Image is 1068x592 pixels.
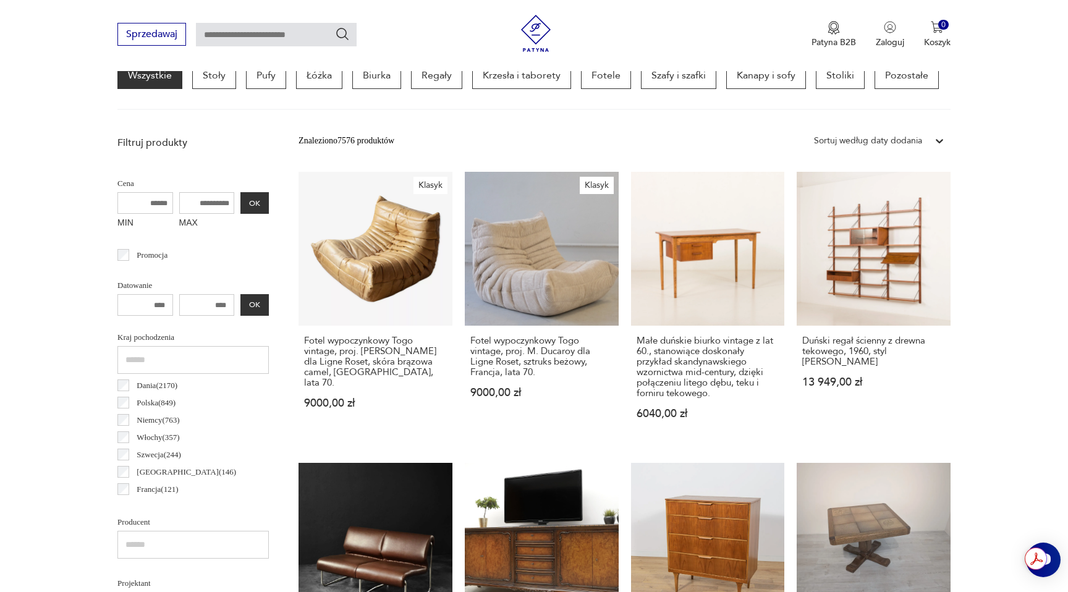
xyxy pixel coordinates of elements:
[517,15,554,52] img: Patyna - sklep z meblami i dekoracjami vintage
[137,379,177,392] p: Dania ( 2170 )
[117,31,186,40] a: Sprzedawaj
[117,214,173,234] label: MIN
[797,172,951,443] a: Duński regał ścienny z drewna tekowego, 1960, styl Poul CadoviusDuński regał ścienny z drewna tek...
[1026,543,1061,577] iframe: Smartsupp widget button
[137,483,178,496] p: Francja ( 121 )
[117,62,182,89] a: Wszystkie
[137,465,236,479] p: [GEOGRAPHIC_DATA] ( 146 )
[240,192,269,214] button: OK
[299,172,452,443] a: KlasykFotel wypoczynkowy Togo vintage, proj. M. Ducaroy dla Ligne Roset, skóra brązowa camel, Fra...
[304,398,447,408] p: 9000,00 zł
[465,172,619,443] a: KlasykFotel wypoczynkowy Togo vintage, proj. M. Ducaroy dla Ligne Roset, sztruks beżowy, Francja,...
[352,62,401,89] a: Biurka
[812,21,856,48] button: Patyna B2B
[117,177,269,190] p: Cena
[876,21,904,48] button: Zaloguj
[117,515,269,529] p: Producent
[117,23,186,46] button: Sprzedawaj
[240,294,269,316] button: OK
[246,62,286,89] a: Pufy
[296,62,342,89] a: Łóżka
[931,21,943,33] img: Ikona koszyka
[802,377,945,387] p: 13 949,00 zł
[411,62,462,89] a: Regały
[641,62,716,89] a: Szafy i szafki
[828,21,840,35] img: Ikona medalu
[816,62,865,89] a: Stoliki
[117,331,269,344] p: Kraj pochodzenia
[137,413,179,427] p: Niemcy ( 763 )
[117,577,269,590] p: Projektant
[875,62,939,89] a: Pozostałe
[812,36,856,48] p: Patyna B2B
[137,396,176,410] p: Polska ( 849 )
[924,36,951,48] p: Koszyk
[876,36,904,48] p: Zaloguj
[304,336,447,388] h3: Fotel wypoczynkowy Togo vintage, proj. [PERSON_NAME] dla Ligne Roset, skóra brązowa camel, [GEOGR...
[726,62,806,89] a: Kanapy i sofy
[924,21,951,48] button: 0Koszyk
[938,20,949,30] div: 0
[335,27,350,41] button: Szukaj
[192,62,236,89] a: Stoły
[631,172,785,443] a: Małe duńskie biurko vintage z lat 60., stanowiące doskonały przykład skandynawskiego wzornictwa m...
[137,448,181,462] p: Szwecja ( 244 )
[581,62,631,89] a: Fotele
[470,387,613,398] p: 9000,00 zł
[637,408,779,419] p: 6040,00 zł
[299,134,394,148] div: Znaleziono 7576 produktów
[137,500,178,514] p: Czechy ( 112 )
[812,21,856,48] a: Ikona medaluPatyna B2B
[884,21,896,33] img: Ikonka użytkownika
[637,336,779,399] h3: Małe duńskie biurko vintage z lat 60., stanowiące doskonały przykład skandynawskiego wzornictwa m...
[117,136,269,150] p: Filtruj produkty
[814,134,922,148] div: Sortuj według daty dodania
[137,248,167,262] p: Promocja
[802,336,945,367] h3: Duński regał ścienny z drewna tekowego, 1960, styl [PERSON_NAME]
[472,62,571,89] a: Krzesła i taborety
[137,431,179,444] p: Włochy ( 357 )
[179,214,235,234] label: MAX
[117,279,269,292] p: Datowanie
[470,336,613,378] h3: Fotel wypoczynkowy Togo vintage, proj. M. Ducaroy dla Ligne Roset, sztruks beżowy, Francja, lata 70.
